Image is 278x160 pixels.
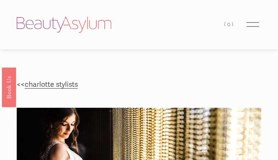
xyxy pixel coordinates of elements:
[2,67,16,107] a: Book Us
[224,21,227,28] span: (
[25,80,78,89] a: charlotte stylists
[232,21,235,28] span: )
[17,78,261,91] p: <<
[17,17,111,33] img: Beauty Asylum | Bridal Hair &amp; Makeup Charlotte &amp; Atlanta
[227,21,232,28] span: 0
[224,20,234,29] a: 0 items in cart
